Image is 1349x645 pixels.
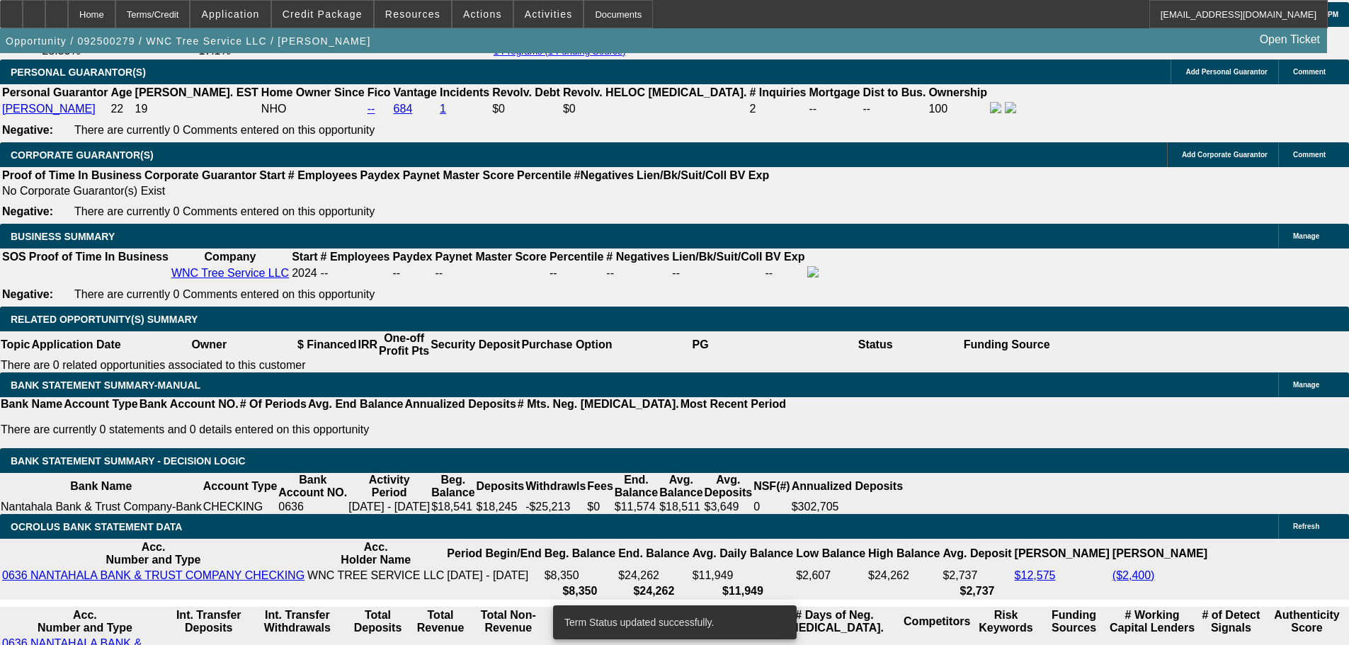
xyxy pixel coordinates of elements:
[261,101,365,117] td: NHO
[1293,151,1326,159] span: Comment
[795,540,866,567] th: Low Balance
[278,473,348,500] th: Bank Account NO.
[990,102,1001,113] img: facebook-icon.png
[375,1,451,28] button: Resources
[2,86,108,98] b: Personal Guarantor
[278,500,348,514] td: 0636
[1112,569,1155,581] a: ($2,400)
[476,473,525,500] th: Deposits
[1182,151,1268,159] span: Add Corporate Guarantor
[792,501,903,513] div: $302,705
[928,101,988,117] td: 100
[606,267,669,280] div: --
[617,584,690,598] th: $24,262
[525,473,586,500] th: Withdrawls
[614,500,659,514] td: $11,574
[440,103,446,115] a: 1
[1041,608,1107,635] th: Funding Sources
[586,473,613,500] th: Fees
[446,540,542,567] th: Period Begin/End
[378,331,430,358] th: One-off Profit Pts
[692,584,795,598] th: $11,949
[472,608,544,635] th: Total Non-Revenue
[259,169,285,181] b: Start
[692,569,795,583] td: $11,949
[617,569,690,583] td: $24,262
[6,35,371,47] span: Opportunity / 092500279 / WNC Tree Service LLC / [PERSON_NAME]
[30,331,121,358] th: Application Date
[297,331,358,358] th: $ Financed
[903,608,971,635] th: Competitors
[261,86,365,98] b: Home Owner Since
[347,608,409,635] th: Total Deposits
[2,569,304,581] a: 0636 NANTAHALA BANK & TRUST COMPANY CHECKING
[1254,28,1326,52] a: Open Ticket
[144,169,256,181] b: Corporate Guarantor
[203,473,278,500] th: Account Type
[704,500,753,514] td: $3,649
[729,169,769,181] b: BV Exp
[28,250,169,264] th: Proof of Time In Business
[613,331,787,358] th: PG
[867,569,940,583] td: $24,262
[863,86,926,98] b: Dist to Bus.
[1112,540,1208,567] th: [PERSON_NAME]
[544,569,616,583] td: $8,350
[614,473,659,500] th: End. Balance
[586,500,613,514] td: $0
[671,266,763,281] td: --
[1185,68,1268,76] span: Add Personal Guarantor
[942,540,1012,567] th: Avg. Deposit
[680,397,787,411] th: Most Recent Period
[170,608,248,635] th: Int. Transfer Deposits
[135,101,259,117] td: 19
[525,8,573,20] span: Activities
[2,124,53,136] b: Negative:
[1,540,305,567] th: Acc. Number and Type
[1293,68,1326,76] span: Comment
[809,86,860,98] b: Mortgage
[171,267,289,279] a: WNC Tree Service LLC
[440,86,489,98] b: Incidents
[283,8,363,20] span: Credit Package
[1,250,27,264] th: SOS
[476,500,525,514] td: $18,245
[394,86,437,98] b: Vantage
[1,608,169,635] th: Acc. Number and Type
[74,124,375,136] span: There are currently 0 Comments entered on this opportunity
[617,540,690,567] th: End. Balance
[574,169,634,181] b: #Negatives
[492,86,560,98] b: Revolv. Debt
[550,251,603,263] b: Percentile
[809,101,861,117] td: --
[11,379,200,391] span: BANK STATEMENT SUMMARY-MANUAL
[135,86,258,98] b: [PERSON_NAME]. EST
[562,101,748,117] td: $0
[795,569,866,583] td: $2,607
[788,331,963,358] th: Status
[791,473,904,500] th: Annualized Deposits
[431,473,475,500] th: Beg. Balance
[749,101,807,117] td: 2
[292,251,317,263] b: Start
[11,455,246,467] span: Bank Statement Summary - Decision Logic
[392,266,433,281] td: --
[1266,608,1348,635] th: Authenticity Score
[1014,540,1110,567] th: [PERSON_NAME]
[357,331,378,358] th: IRR
[11,314,198,325] span: RELATED OPPORTUNITY(S) SUMMARY
[2,288,53,300] b: Negative:
[867,540,940,567] th: High Balance
[606,251,669,263] b: # Negatives
[517,397,680,411] th: # Mts. Neg. [MEDICAL_DATA].
[201,8,259,20] span: Application
[307,569,445,583] td: WNC TREE SERVICE LLC
[249,608,346,635] th: Int. Transfer Withdrawals
[1108,608,1196,635] th: # Working Capital Lenders
[239,397,307,411] th: # Of Periods
[11,149,154,161] span: CORPORATE GUARANTOR(S)
[368,103,375,115] a: --
[942,584,1012,598] th: $2,737
[544,540,616,567] th: Beg. Balance
[463,8,502,20] span: Actions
